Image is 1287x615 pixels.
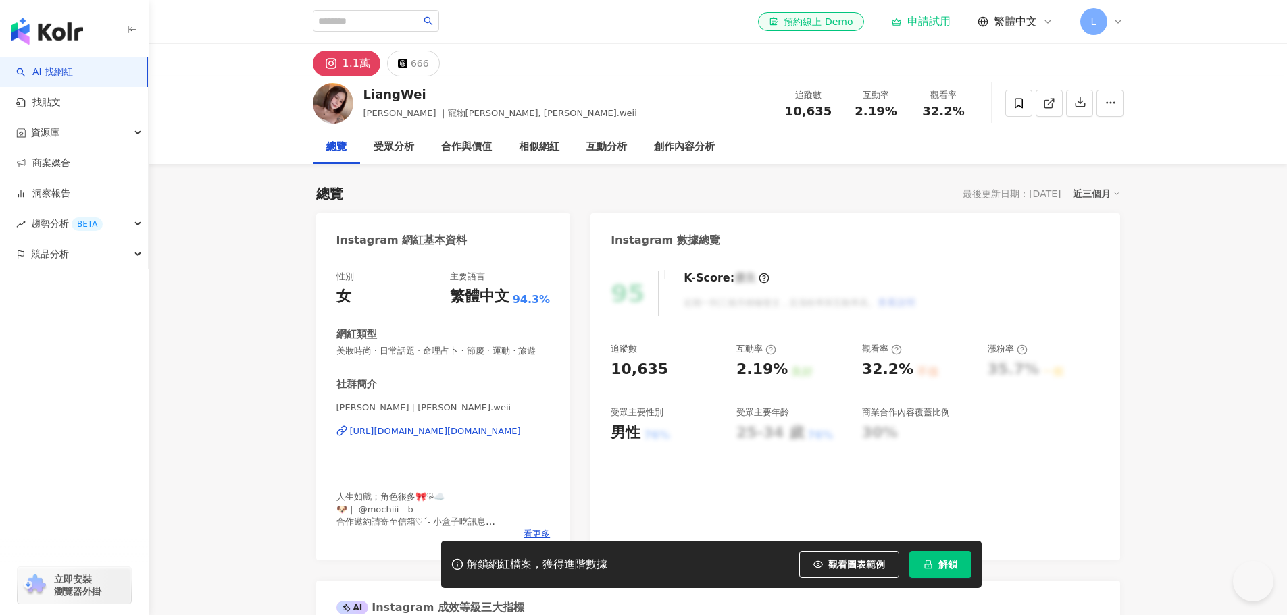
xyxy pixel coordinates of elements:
a: 洞察報告 [16,187,70,200]
div: 預約線上 Demo [769,15,853,28]
span: 人生如戲；角色很多🎀♡̴☁️ 🐶｜ @mochiii__b 合作邀約請寄至信箱♡ˊ˗ 小盒子吃訊息 📩｜[EMAIL_ADDRESS][DOMAIN_NAME] [336,491,509,539]
div: Instagram 網紅基本資料 [336,233,468,248]
span: [PERSON_NAME] | [PERSON_NAME].weii [336,402,551,414]
span: 美妝時尚 · 日常話題 · 命理占卜 · 節慶 · 運動 · 旅遊 [336,345,551,357]
div: 互動分析 [586,139,627,155]
div: LiangWei [363,86,637,103]
button: 666 [387,51,440,76]
div: K-Score : [684,271,769,286]
div: Instagram 成效等級三大指標 [336,600,524,615]
div: 合作與價值 [441,139,492,155]
a: [URL][DOMAIN_NAME][DOMAIN_NAME] [336,425,551,437]
div: 主要語言 [450,271,485,283]
div: 追蹤數 [783,88,834,102]
button: 解鎖 [909,551,971,578]
span: 94.3% [513,292,551,307]
div: [URL][DOMAIN_NAME][DOMAIN_NAME] [350,425,521,437]
span: 看更多 [524,528,550,540]
div: Instagram 數據總覽 [611,233,720,248]
div: 解鎖網紅檔案，獲得進階數據 [467,558,607,572]
span: 32.2% [922,105,964,118]
div: 商業合作內容覆蓋比例 [862,406,950,419]
span: 趨勢分析 [31,209,103,239]
img: KOL Avatar [313,83,353,124]
div: 創作內容分析 [654,139,715,155]
div: 相似網紅 [519,139,559,155]
span: 解鎖 [938,559,957,570]
span: 立即安裝 瀏覽器外掛 [54,573,101,597]
span: 10,635 [785,104,832,118]
div: 10,635 [611,359,668,380]
a: chrome extension立即安裝 瀏覽器外掛 [18,567,131,604]
a: 申請試用 [891,15,951,28]
img: logo [11,18,83,45]
div: 男性 [611,423,640,444]
div: 總覽 [326,139,347,155]
div: 32.2% [862,359,913,380]
div: 最後更新日期：[DATE] [963,188,1061,199]
span: rise [16,219,26,229]
button: 1.1萬 [313,51,380,76]
div: 社群簡介 [336,377,377,392]
div: 互動率 [851,88,902,102]
div: 觀看率 [862,343,902,355]
span: 資源庫 [31,117,59,148]
img: chrome extension [22,574,48,596]
span: 觀看圖表範例 [828,559,885,570]
div: BETA [72,217,103,231]
div: 觀看率 [918,88,969,102]
span: 競品分析 [31,239,69,269]
div: 受眾主要性別 [611,406,663,419]
span: 繁體中文 [994,14,1037,29]
div: 1.1萬 [343,54,370,73]
span: [PERSON_NAME] ｜寵物[PERSON_NAME], [PERSON_NAME].weii [363,108,637,118]
div: 2.19% [736,359,788,380]
div: 網紅類型 [336,327,377,342]
div: 受眾主要年齡 [736,406,789,419]
a: 找貼文 [16,96,61,109]
div: 繁體中文 [450,286,509,307]
div: 近三個月 [1073,185,1120,203]
a: 商案媒合 [16,157,70,170]
div: 性別 [336,271,354,283]
div: AI [336,601,369,614]
span: lock [924,560,933,569]
a: searchAI 找網紅 [16,65,73,79]
span: 2.19% [855,105,897,118]
div: 666 [411,54,429,73]
div: 女 [336,286,351,307]
div: 總覽 [316,184,343,203]
span: L [1091,14,1096,29]
div: 漲粉率 [988,343,1028,355]
button: 觀看圖表範例 [799,551,899,578]
span: search [424,16,433,26]
div: 受眾分析 [374,139,414,155]
a: 預約線上 Demo [758,12,863,31]
div: 互動率 [736,343,776,355]
div: 追蹤數 [611,343,637,355]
